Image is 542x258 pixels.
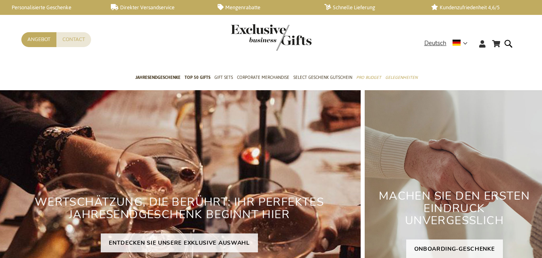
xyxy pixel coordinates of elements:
a: Pro Budget [356,68,381,88]
a: Contact [56,32,91,47]
a: Mengenrabatte [218,4,311,11]
a: Corporate Merchandise [237,68,289,88]
span: Corporate Merchandise [237,73,289,82]
a: ENTDECKEN SIE UNSERE EXKLUSIVE AUSWAHL [101,233,258,252]
a: TOP 50 Gifts [185,68,210,88]
a: Gelegenheiten [385,68,417,88]
a: store logo [231,24,271,51]
span: Pro Budget [356,73,381,82]
img: Exclusive Business gifts logo [231,24,311,51]
a: Schnelle Lieferung [324,4,418,11]
span: Jahresendgeschenke [135,73,181,82]
span: TOP 50 Gifts [185,73,210,82]
a: Personalisierte Geschenke [4,4,98,11]
a: Angebot [21,32,56,47]
a: Jahresendgeschenke [135,68,181,88]
a: Select Geschenk Gutschein [293,68,352,88]
span: Deutsch [424,39,446,48]
span: Select Geschenk Gutschein [293,73,352,82]
span: Gift Sets [214,73,233,82]
a: Kundenzufriedenheit 4,6/5 [431,4,525,11]
a: Direkter Versandservice [111,4,205,11]
span: Gelegenheiten [385,73,417,82]
a: Gift Sets [214,68,233,88]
